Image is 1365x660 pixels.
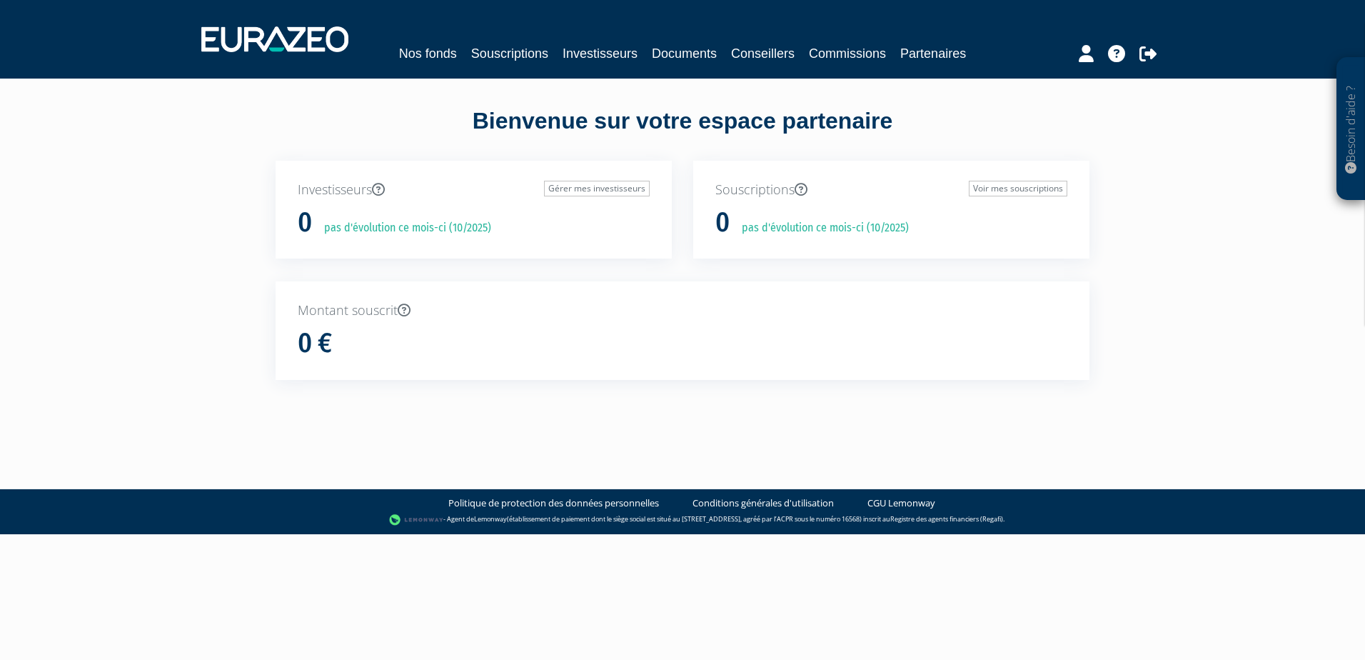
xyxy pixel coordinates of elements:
[399,44,457,64] a: Nos fonds
[900,44,966,64] a: Partenaires
[389,513,444,527] img: logo-lemonway.png
[732,220,909,236] p: pas d'évolution ce mois-ci (10/2025)
[448,496,659,510] a: Politique de protection des données personnelles
[298,301,1067,320] p: Montant souscrit
[715,181,1067,199] p: Souscriptions
[474,514,507,524] a: Lemonway
[14,513,1351,527] div: - Agent de (établissement de paiement dont le siège social est situé au [STREET_ADDRESS], agréé p...
[867,496,935,510] a: CGU Lemonway
[471,44,548,64] a: Souscriptions
[314,220,491,236] p: pas d'évolution ce mois-ci (10/2025)
[809,44,886,64] a: Commissions
[544,181,650,196] a: Gérer mes investisseurs
[731,44,795,64] a: Conseillers
[298,329,332,359] h1: 0 €
[298,181,650,199] p: Investisseurs
[652,44,717,64] a: Documents
[298,208,312,238] h1: 0
[563,44,638,64] a: Investisseurs
[1343,65,1359,194] p: Besoin d'aide ?
[201,26,348,52] img: 1732889491-logotype_eurazeo_blanc_rvb.png
[890,514,1003,524] a: Registre des agents financiers (Regafi)
[969,181,1067,196] a: Voir mes souscriptions
[715,208,730,238] h1: 0
[265,105,1100,161] div: Bienvenue sur votre espace partenaire
[692,496,834,510] a: Conditions générales d'utilisation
